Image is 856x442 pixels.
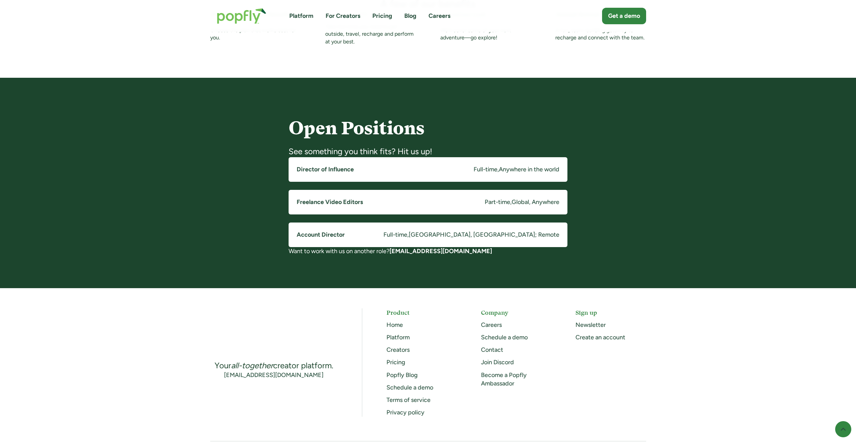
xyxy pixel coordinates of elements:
[210,1,273,31] a: home
[297,198,363,206] h5: Freelance Video Editors
[608,12,640,20] div: Get a demo
[409,231,559,239] div: [GEOGRAPHIC_DATA], [GEOGRAPHIC_DATA]; Remote
[372,12,392,20] a: Pricing
[289,157,567,182] a: Director of InfluenceFull-time,Anywhere in the world
[215,360,333,371] div: Your creator platform.
[289,190,567,214] a: Freelance Video EditorsPart-time,Global, Anywhere
[481,308,551,317] h5: Company
[231,361,273,370] em: all-together
[210,27,301,45] div: Choose the plan that works best for you.
[481,321,502,329] a: Careers
[289,146,567,157] div: See something you think fits? Hit us up!
[289,223,567,247] a: Account DirectorFull-time,[GEOGRAPHIC_DATA], [GEOGRAPHIC_DATA]; Remote
[383,231,407,239] div: Full-time
[575,308,646,317] h5: Sign up
[326,12,360,20] a: For Creators
[407,231,409,239] div: ,
[386,396,431,404] a: Terms of service
[389,247,492,255] a: [EMAIL_ADDRESS][DOMAIN_NAME]
[325,23,416,45] div: Take the time you need to get outside, travel, recharge and perform at your best.
[386,359,405,366] a: Pricing
[602,8,646,24] a: Get a demo
[386,334,410,341] a: Platform
[289,12,313,20] a: Platform
[474,165,497,174] div: Full-time
[512,198,559,206] div: Global, Anywhere
[481,334,528,341] a: Schedule a demo
[485,198,510,206] div: Part-time
[297,165,354,174] h5: Director of Influence
[429,12,450,20] a: Careers
[386,346,410,353] a: Creators
[499,165,559,174] div: Anywhere in the world
[386,321,403,329] a: Home
[297,231,345,239] h5: Account Director
[481,346,503,353] a: Contact
[289,118,567,138] h4: Open Positions
[575,334,625,341] a: Create an account
[386,308,457,317] h5: Product
[289,247,567,256] div: Want to work with us on another role?
[224,371,324,379] a: [EMAIL_ADDRESS][DOMAIN_NAME]
[404,12,416,20] a: Blog
[510,198,512,206] div: ,
[386,371,418,379] a: Popfly Blog
[440,27,531,45] div: We’ll cover some of your next adventure—go explore!
[555,27,646,45] div: A fun, team-building getaway to recharge and connect with the team.
[497,165,499,174] div: ,
[386,409,424,416] a: Privacy policy
[386,384,433,391] a: Schedule a demo
[481,371,527,387] a: Become a Popfly Ambassador
[575,321,606,329] a: Newsletter
[481,359,514,366] a: Join Discord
